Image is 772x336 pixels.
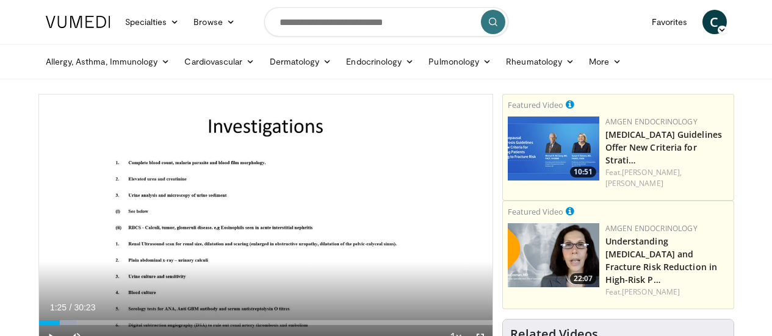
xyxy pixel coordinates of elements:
span: 22:07 [570,273,596,284]
a: [PERSON_NAME] [622,287,680,297]
div: Progress Bar [39,320,492,325]
a: [PERSON_NAME] [605,178,663,188]
img: c9a25db3-4db0-49e1-a46f-17b5c91d58a1.png.150x105_q85_crop-smart_upscale.png [508,223,599,287]
input: Search topics, interventions [264,7,508,37]
a: [MEDICAL_DATA] Guidelines Offer New Criteria for Strati… [605,129,723,166]
a: Endocrinology [339,49,421,74]
small: Featured Video [508,99,563,110]
a: Allergy, Asthma, Immunology [38,49,178,74]
a: Understanding [MEDICAL_DATA] and Fracture Risk Reduction in High-Risk P… [605,235,718,285]
a: Cardiovascular [177,49,262,74]
a: Favorites [644,10,695,34]
a: Dermatology [262,49,339,74]
img: 7b525459-078d-43af-84f9-5c25155c8fbb.png.150x105_q85_crop-smart_upscale.jpg [508,116,599,181]
a: Rheumatology [499,49,582,74]
a: Amgen Endocrinology [605,116,698,127]
span: / [70,302,72,312]
div: Feat. [605,167,729,189]
a: C [702,10,727,34]
a: Browse [186,10,242,34]
a: [PERSON_NAME], [622,167,682,177]
span: 1:25 [50,302,67,312]
a: More [582,49,629,74]
a: 22:07 [508,223,599,287]
img: VuMedi Logo [46,16,110,28]
a: Specialties [118,10,187,34]
span: 10:51 [570,166,596,177]
a: 10:51 [508,116,599,181]
div: Feat. [605,287,729,298]
small: Featured Video [508,206,563,217]
a: Amgen Endocrinology [605,223,698,234]
a: Pulmonology [421,49,499,74]
span: 30:23 [74,302,95,312]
